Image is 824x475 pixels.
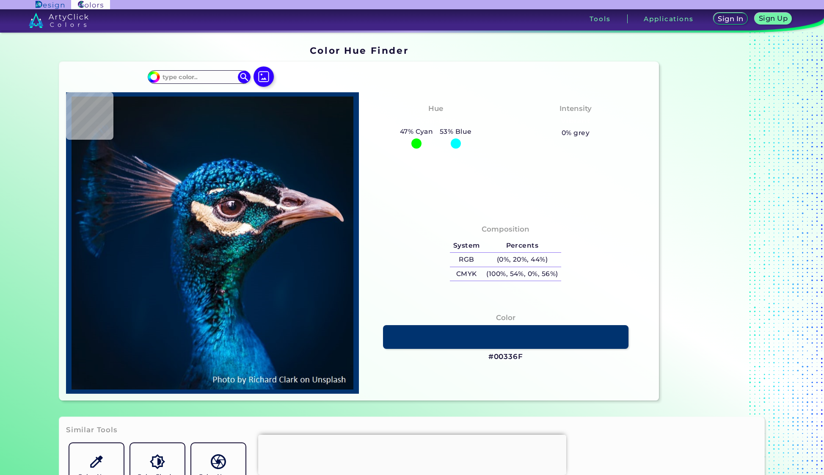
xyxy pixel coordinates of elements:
h5: 47% Cyan [397,126,436,137]
h3: Similar Tools [66,425,118,435]
h5: CMYK [450,267,483,281]
h1: Color Hue Finder [310,44,408,57]
h5: RGB [450,253,483,267]
img: logo_artyclick_colors_white.svg [29,13,88,28]
h4: Composition [482,223,529,235]
h3: Vibrant [557,116,594,126]
h4: Hue [428,102,443,115]
h5: Sign In [719,16,742,22]
iframe: Advertisement [662,42,768,404]
img: icon_color_name_finder.svg [89,454,104,469]
h4: Intensity [559,102,592,115]
img: icon picture [254,66,274,87]
h5: 53% Blue [436,126,475,137]
a: Sign Up [756,14,790,24]
h5: (0%, 20%, 44%) [483,253,562,267]
h5: System [450,238,483,252]
img: ArtyClick Design logo [36,1,64,9]
a: Sign In [715,14,747,24]
h3: Tools [590,16,610,22]
input: type color.. [160,71,238,83]
h3: Cyan-Blue [412,116,460,126]
h3: Applications [644,16,693,22]
iframe: Advertisement [258,435,566,473]
img: icon_color_names_dictionary.svg [211,454,226,469]
h4: Color [496,312,515,324]
h5: Sign Up [760,15,786,22]
h5: 0% grey [562,127,590,138]
h5: (100%, 54%, 0%, 56%) [483,267,562,281]
img: icon_color_shades.svg [150,454,165,469]
h5: Percents [483,238,562,252]
img: icon search [238,71,251,83]
img: img_pavlin.jpg [70,97,355,389]
h3: #00336F [488,352,523,362]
